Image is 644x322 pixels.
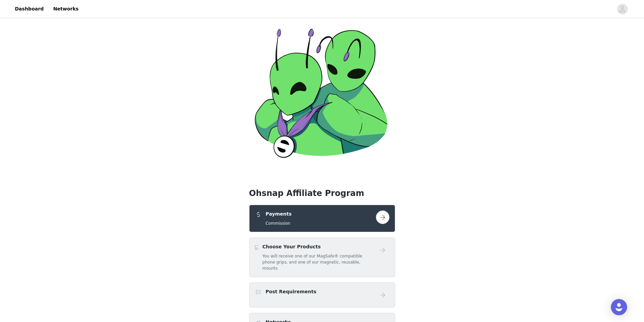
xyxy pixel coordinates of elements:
[249,282,395,307] div: Post Requirements
[266,220,292,226] h5: Commission
[611,299,627,315] div: Open Intercom Messenger
[49,1,82,17] a: Networks
[249,205,395,232] div: Payments
[266,288,316,295] h4: Post Requirements
[249,187,395,199] h1: Ohsnap Affiliate Program
[241,20,403,182] img: campaign image
[262,253,376,271] h5: You will receive one of our MagSafe® compatible phone grips, and one of our magnetic, reusable, m...
[266,210,292,218] h4: Payments
[249,238,395,277] div: Choose Your Products
[262,243,376,250] h4: Choose Your Products
[11,1,48,17] a: Dashboard
[619,4,625,15] div: avatar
